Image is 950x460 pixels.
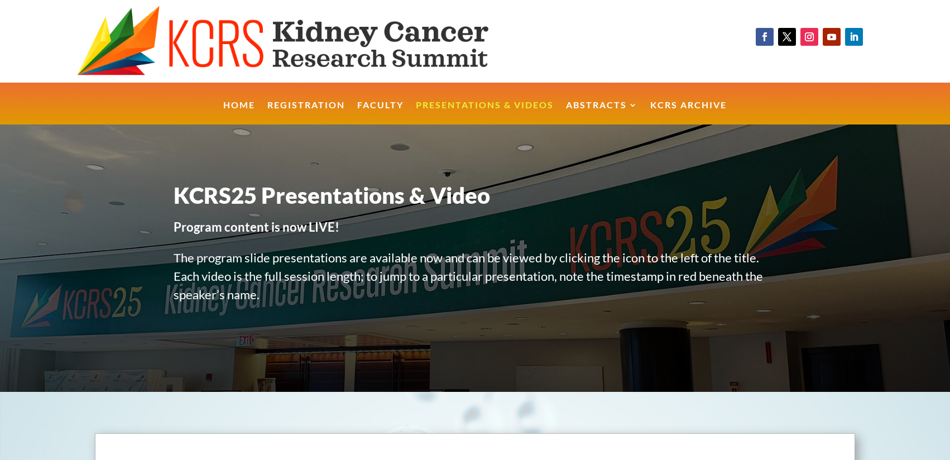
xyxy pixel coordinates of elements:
[845,28,863,46] a: Follow on LinkedIn
[174,248,776,316] p: The program slide presentations are available now and can be viewed by clicking the icon to the l...
[77,6,539,77] img: KCRS generic logo wide
[800,28,818,46] a: Follow on Instagram
[174,182,490,209] span: KCRS25 Presentations & Video
[823,28,841,46] a: Follow on Youtube
[650,101,727,125] a: KCRS Archive
[223,101,255,125] a: Home
[416,101,554,125] a: Presentations & Videos
[566,101,638,125] a: Abstracts
[756,28,774,46] a: Follow on Facebook
[357,101,404,125] a: Faculty
[778,28,796,46] a: Follow on X
[174,219,339,234] strong: Program content is now LIVE!
[267,101,345,125] a: Registration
